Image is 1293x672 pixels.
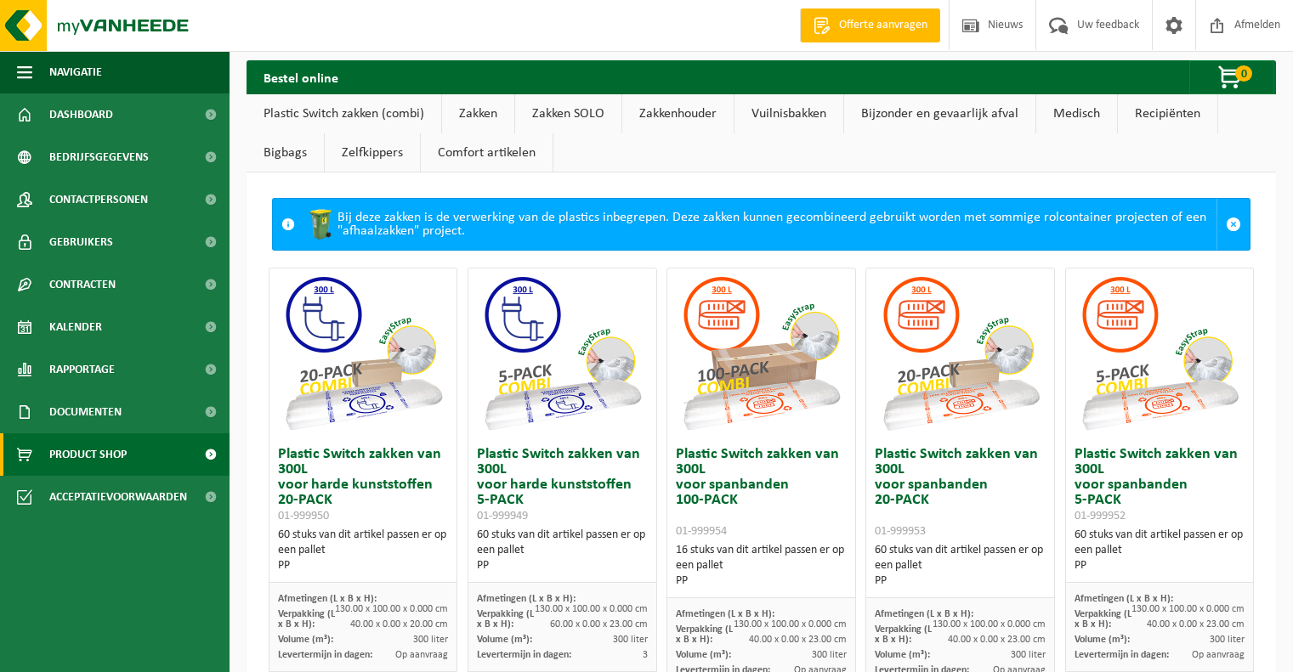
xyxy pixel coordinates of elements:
div: PP [875,573,1045,589]
span: 01-999953 [875,525,926,538]
span: Kalender [49,306,102,348]
span: 300 liter [1011,650,1046,660]
a: Vuilnisbakken [734,94,843,133]
span: 40.00 x 0.00 x 20.00 cm [350,619,448,630]
span: 300 liter [1210,635,1245,645]
img: 01-999952 [1075,268,1245,438]
img: 01-999949 [477,268,647,438]
span: Verpakking (L x B x H): [676,624,733,645]
span: Acceptatievoorwaarden [49,476,187,518]
img: 01-999950 [278,268,448,438]
span: Volume (m³): [875,650,930,660]
span: Verpakking (L x B x H): [875,624,932,645]
div: PP [1075,558,1245,573]
a: Offerte aanvragen [800,8,940,42]
span: 300 liter [413,635,448,645]
span: Contactpersonen [49,178,148,221]
a: Medisch [1036,94,1117,133]
span: Offerte aanvragen [835,17,932,34]
h3: Plastic Switch zakken van 300L voor spanbanden 20-PACK [875,447,1045,539]
span: Navigatie [49,51,102,93]
span: Verpakking (L x B x H): [278,609,335,630]
a: Plastic Switch zakken (combi) [247,94,441,133]
span: Afmetingen (L x B x H): [278,594,377,604]
span: Afmetingen (L x B x H): [676,609,774,619]
img: WB-0240-HPE-GN-50.png [303,207,337,241]
a: Bigbags [247,133,324,172]
a: Comfort artikelen [421,133,553,172]
span: Afmetingen (L x B x H): [477,594,576,604]
span: Gebruikers [49,221,113,263]
span: Contracten [49,263,116,306]
span: Product Shop [49,433,127,476]
span: Bedrijfsgegevens [49,136,149,178]
span: 01-999950 [278,510,329,522]
span: Verpakking (L x B x H): [477,609,534,630]
span: Verpakking (L x B x H): [1075,609,1131,630]
div: 60 stuks van dit artikel passen er op een pallet [477,528,647,573]
div: 60 stuks van dit artikel passen er op een pallet [875,543,1045,589]
span: 40.00 x 0.00 x 23.00 cm [948,635,1046,645]
img: 01-999953 [876,268,1046,438]
span: 130.00 x 100.00 x 0.000 cm [734,619,847,630]
span: 60.00 x 0.00 x 23.00 cm [550,619,648,630]
span: Levertermijn in dagen: [477,650,571,660]
div: Bij deze zakken is de verwerking van de plastics inbegrepen. Deze zakken kunnen gecombineerd gebr... [303,199,1216,250]
div: PP [477,558,647,573]
span: 40.00 x 0.00 x 23.00 cm [1147,619,1245,630]
a: Zakken [442,94,514,133]
a: Recipiënten [1118,94,1217,133]
span: 300 liter [613,635,648,645]
a: Zakkenhouder [622,94,734,133]
h3: Plastic Switch zakken van 300L voor harde kunststoffen 20-PACK [278,447,448,523]
span: Op aanvraag [1192,650,1245,660]
span: Dashboard [49,93,113,136]
span: 3 [643,650,648,660]
a: Zelfkippers [325,133,420,172]
span: Op aanvraag [395,650,448,660]
div: 16 stuks van dit artikel passen er op een pallet [676,543,846,589]
span: Afmetingen (L x B x H): [875,609,973,619]
span: 130.00 x 100.00 x 0.000 cm [535,604,648,614]
span: Levertermijn in dagen: [1075,650,1169,660]
span: Levertermijn in dagen: [278,650,372,660]
h3: Plastic Switch zakken van 300L voor spanbanden 5-PACK [1075,447,1245,523]
span: 01-999952 [1075,510,1126,522]
button: 0 [1189,60,1274,94]
span: Rapportage [49,348,115,391]
div: PP [278,558,448,573]
div: 60 stuks van dit artikel passen er op een pallet [1075,528,1245,573]
div: PP [676,573,846,589]
h3: Plastic Switch zakken van 300L voor harde kunststoffen 5-PACK [477,447,647,523]
span: Volume (m³): [477,635,532,645]
span: 130.00 x 100.00 x 0.000 cm [335,604,448,614]
img: 01-999954 [676,268,846,438]
span: Volume (m³): [278,635,333,645]
h3: Plastic Switch zakken van 300L voor spanbanden 100-PACK [676,447,846,539]
span: Afmetingen (L x B x H): [1075,594,1173,604]
a: Zakken SOLO [515,94,621,133]
span: 0 [1235,65,1252,82]
span: Volume (m³): [676,650,731,660]
h2: Bestel online [247,60,355,93]
span: Documenten [49,391,122,433]
a: Bijzonder en gevaarlijk afval [844,94,1035,133]
span: 40.00 x 0.00 x 23.00 cm [749,635,847,645]
span: Volume (m³): [1075,635,1130,645]
a: Sluit melding [1216,199,1250,250]
span: 130.00 x 100.00 x 0.000 cm [1131,604,1245,614]
span: 01-999954 [676,525,727,538]
div: 60 stuks van dit artikel passen er op een pallet [278,528,448,573]
span: 300 liter [812,650,847,660]
span: 130.00 x 100.00 x 0.000 cm [933,619,1046,630]
span: 01-999949 [477,510,528,522]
